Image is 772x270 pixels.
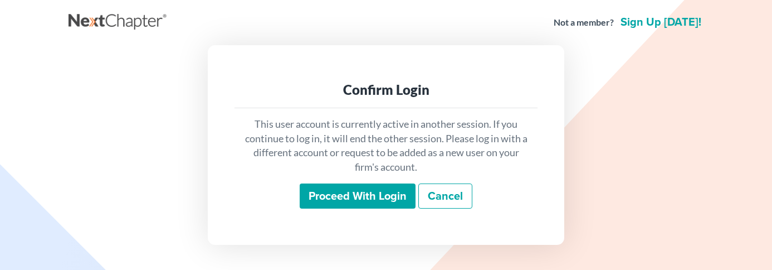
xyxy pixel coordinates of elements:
input: Proceed with login [300,184,416,209]
a: Cancel [418,184,472,209]
div: Confirm Login [243,81,529,99]
strong: Not a member? [554,16,614,29]
p: This user account is currently active in another session. If you continue to log in, it will end ... [243,117,529,175]
a: Sign up [DATE]! [618,17,703,28]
